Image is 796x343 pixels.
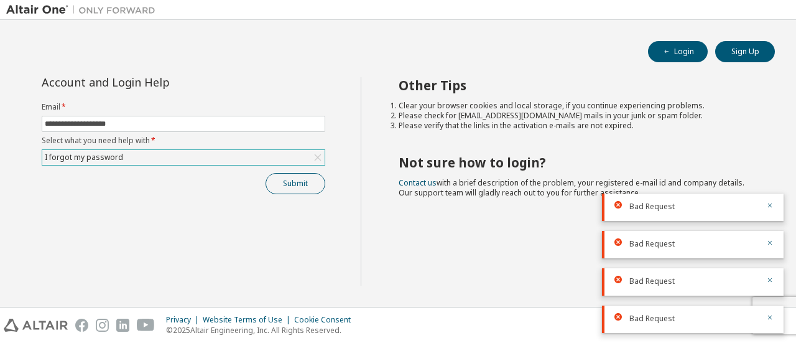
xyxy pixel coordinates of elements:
[4,319,68,332] img: altair_logo.svg
[42,102,325,112] label: Email
[203,315,294,325] div: Website Terms of Use
[42,136,325,146] label: Select what you need help with
[6,4,162,16] img: Altair One
[399,177,437,188] a: Contact us
[399,177,744,198] span: with a brief description of the problem, your registered e-mail id and company details. Our suppo...
[43,151,125,164] div: I forgot my password
[266,173,325,194] button: Submit
[137,319,155,332] img: youtube.svg
[399,154,753,171] h2: Not sure how to login?
[629,314,675,324] span: Bad Request
[629,276,675,286] span: Bad Request
[166,325,358,336] p: © 2025 Altair Engineering, Inc. All Rights Reserved.
[42,150,325,165] div: I forgot my password
[399,77,753,93] h2: Other Tips
[648,41,708,62] button: Login
[715,41,775,62] button: Sign Up
[166,315,203,325] div: Privacy
[629,202,675,212] span: Bad Request
[399,121,753,131] li: Please verify that the links in the activation e-mails are not expired.
[399,101,753,111] li: Clear your browser cookies and local storage, if you continue experiencing problems.
[629,239,675,249] span: Bad Request
[294,315,358,325] div: Cookie Consent
[116,319,129,332] img: linkedin.svg
[399,111,753,121] li: Please check for [EMAIL_ADDRESS][DOMAIN_NAME] mails in your junk or spam folder.
[75,319,88,332] img: facebook.svg
[42,77,269,87] div: Account and Login Help
[96,319,109,332] img: instagram.svg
